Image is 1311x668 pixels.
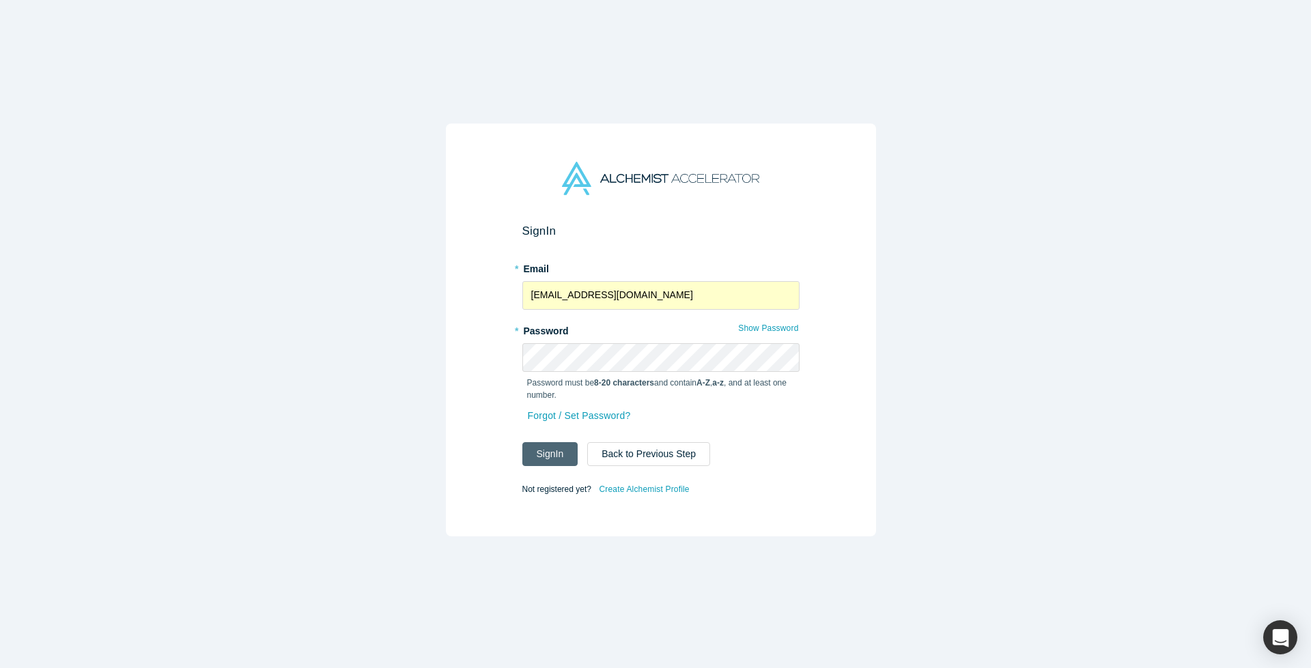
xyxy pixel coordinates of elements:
[737,319,799,337] button: Show Password
[598,480,690,498] a: Create Alchemist Profile
[527,377,795,401] p: Password must be and contain , , and at least one number.
[712,378,724,388] strong: a-z
[522,224,800,238] h2: Sign In
[562,162,759,195] img: Alchemist Accelerator Logo
[522,257,800,276] label: Email
[522,442,578,466] button: SignIn
[594,378,654,388] strong: 8-20 characters
[527,404,632,428] a: Forgot / Set Password?
[522,319,800,338] label: Password
[522,484,591,493] span: Not registered yet?
[587,442,710,466] button: Back to Previous Step
[696,378,710,388] strong: A-Z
